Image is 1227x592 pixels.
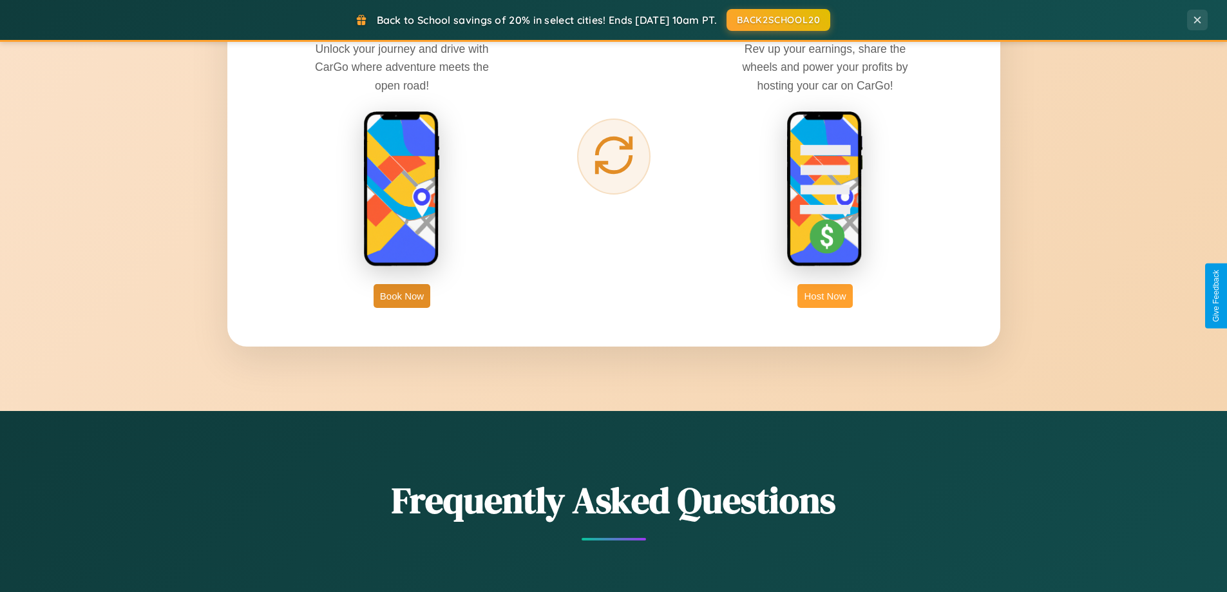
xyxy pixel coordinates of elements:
img: host phone [786,111,864,268]
div: Give Feedback [1212,270,1221,322]
img: rent phone [363,111,441,268]
button: Host Now [797,284,852,308]
p: Rev up your earnings, share the wheels and power your profits by hosting your car on CarGo! [728,40,922,94]
p: Unlock your journey and drive with CarGo where adventure meets the open road! [305,40,499,94]
span: Back to School savings of 20% in select cities! Ends [DATE] 10am PT. [377,14,717,26]
button: BACK2SCHOOL20 [727,9,830,31]
button: Book Now [374,284,430,308]
h2: Frequently Asked Questions [227,475,1000,525]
